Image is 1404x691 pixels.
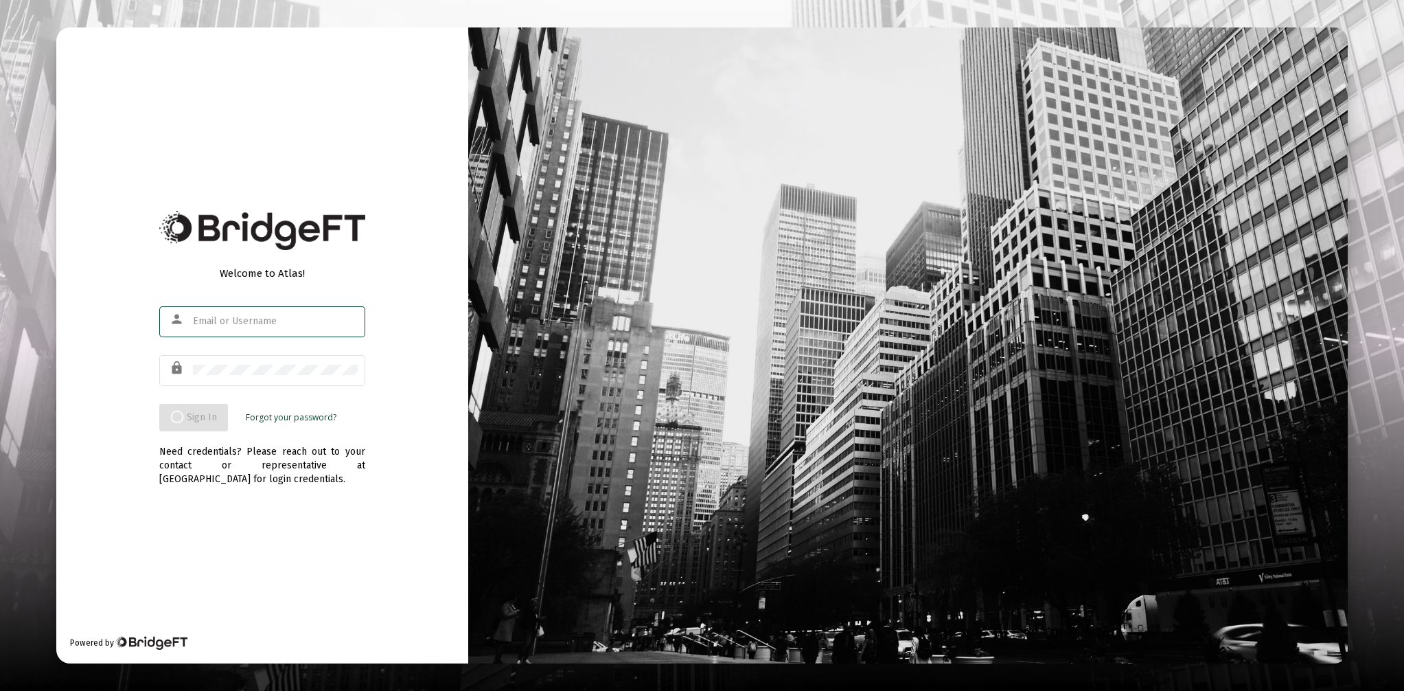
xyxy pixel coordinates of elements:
[70,636,187,650] div: Powered by
[115,636,187,650] img: Bridge Financial Technology Logo
[170,311,186,328] mat-icon: person
[159,211,365,250] img: Bridge Financial Technology Logo
[159,267,365,280] div: Welcome to Atlas!
[170,411,217,423] span: Sign In
[193,316,358,327] input: Email or Username
[170,360,186,376] mat-icon: lock
[246,411,336,424] a: Forgot your password?
[159,404,228,431] button: Sign In
[159,431,365,486] div: Need credentials? Please reach out to your contact or representative at [GEOGRAPHIC_DATA] for log...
